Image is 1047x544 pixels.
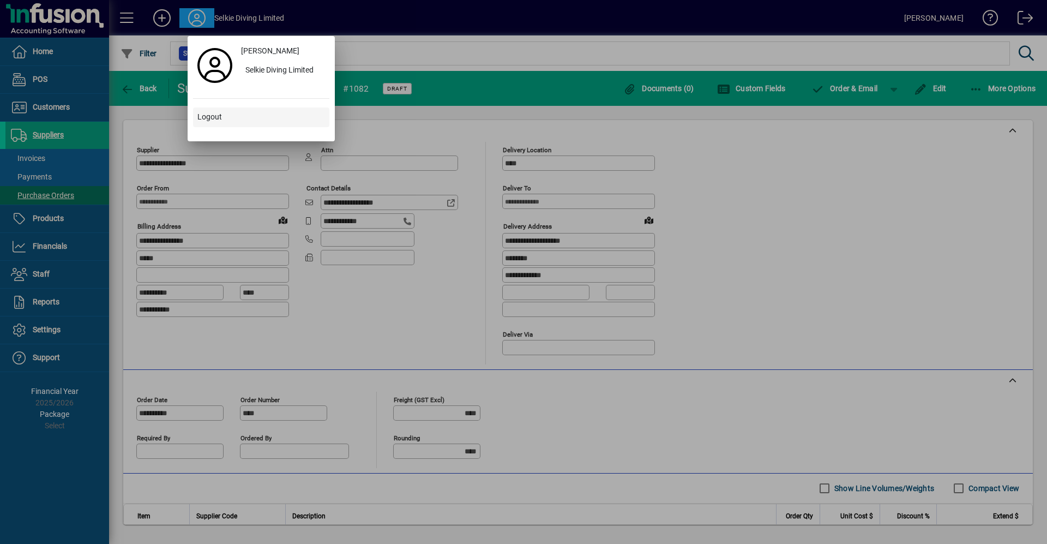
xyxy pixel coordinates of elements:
[197,111,222,123] span: Logout
[237,61,329,81] button: Selkie Diving Limited
[193,56,237,75] a: Profile
[241,45,299,57] span: [PERSON_NAME]
[193,107,329,127] button: Logout
[237,41,329,61] a: [PERSON_NAME]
